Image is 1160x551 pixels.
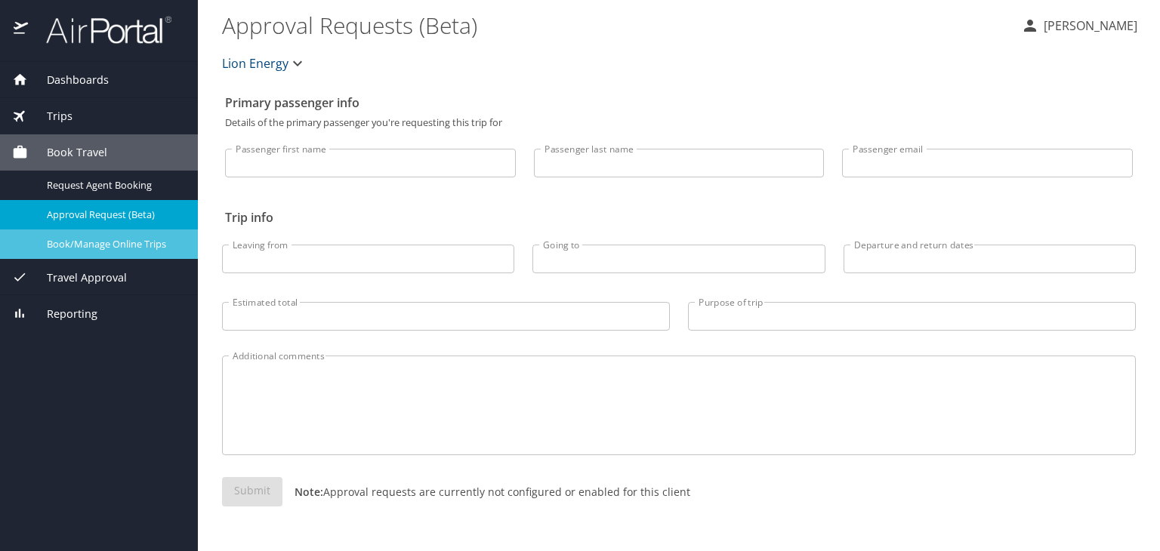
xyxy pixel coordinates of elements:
p: Approval requests are currently not configured or enabled for this client [282,484,690,500]
span: Trips [28,108,72,125]
img: icon-airportal.png [14,15,29,45]
span: Lion Energy [222,53,288,74]
span: Approval Request (Beta) [47,208,180,222]
img: airportal-logo.png [29,15,171,45]
p: [PERSON_NAME] [1039,17,1137,35]
strong: Note: [295,485,323,499]
button: Lion Energy [216,48,313,78]
span: Reporting [28,306,97,322]
p: Details of the primary passenger you're requesting this trip for [225,118,1133,128]
span: Travel Approval [28,269,127,286]
span: Book/Manage Online Trips [47,237,180,251]
h2: Trip info [225,205,1133,229]
span: Dashboards [28,72,109,88]
button: [PERSON_NAME] [1015,12,1143,39]
span: Book Travel [28,144,107,161]
h1: Approval Requests (Beta) [222,2,1009,48]
span: Request Agent Booking [47,178,180,192]
h2: Primary passenger info [225,91,1133,115]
